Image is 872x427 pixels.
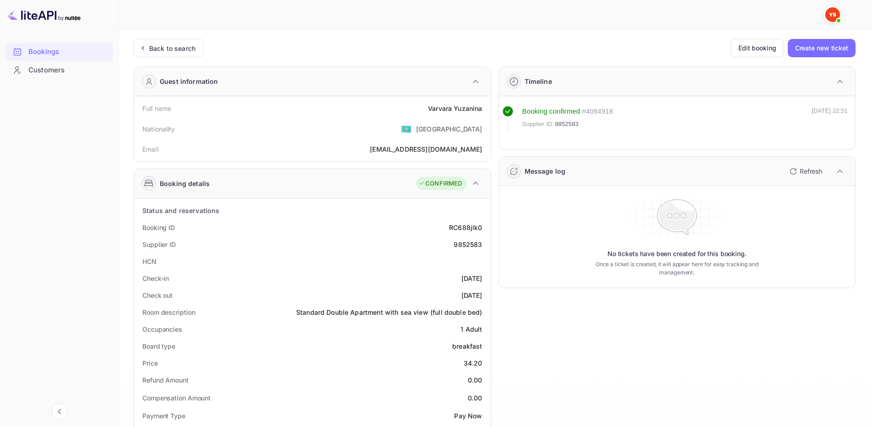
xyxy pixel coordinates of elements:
div: HCN [142,257,157,266]
div: Varvara Yuzanina [428,104,482,113]
div: [EMAIL_ADDRESS][DOMAIN_NAME] [370,144,482,154]
div: Nationality [142,124,175,134]
div: Full name [142,104,171,113]
p: Refresh [800,166,822,176]
div: Check-in [142,274,169,283]
div: Supplier ID [142,240,176,249]
div: Occupancies [142,324,182,334]
div: Booking details [160,179,210,188]
div: 0.00 [468,393,482,403]
button: Collapse navigation [51,403,68,420]
div: breakfast [452,341,482,351]
div: Back to search [149,44,195,53]
div: Room description [142,307,195,317]
div: Status and reservations [142,206,219,215]
div: 9852583 [454,240,482,249]
p: Once a ticket is created, it will appear here for easy tracking and management. [581,260,773,277]
div: # 4094918 [582,106,613,117]
div: RC688jlk0 [449,223,482,232]
div: Standard Double Apartment with sea view (full double bed) [296,307,482,317]
div: Timeline [525,77,552,86]
div: Message log [525,166,566,176]
div: Compensation Amount [142,393,211,403]
div: Guest information [160,77,218,86]
div: 34.20 [464,358,482,368]
div: Bookings [28,47,108,57]
div: Pay Now [454,411,482,421]
div: Price [142,358,158,368]
p: No tickets have been created for this booking. [607,249,747,258]
span: 9852583 [555,120,579,129]
div: Booking ID [142,223,175,232]
a: Customers [5,61,113,78]
div: Payment Type [142,411,185,421]
div: CONFIRMED [418,179,462,188]
span: United States [401,120,412,137]
div: [DATE] [461,274,482,283]
div: Bookings [5,43,113,61]
div: [DATE] [461,290,482,300]
div: Refund Amount [142,375,189,385]
div: Check out [142,290,173,300]
div: [GEOGRAPHIC_DATA] [416,124,482,134]
div: Email [142,144,158,154]
button: Edit booking [731,39,784,57]
div: 1 Adult [460,324,482,334]
img: LiteAPI logo [7,7,81,22]
span: Supplier ID: [522,120,554,129]
div: Board type [142,341,175,351]
button: Refresh [784,164,826,179]
a: Bookings [5,43,113,60]
div: Booking confirmed [522,106,580,117]
div: Customers [5,61,113,79]
div: Customers [28,65,108,76]
div: 0.00 [468,375,482,385]
button: Create new ticket [788,39,856,57]
img: Yandex Support [825,7,840,22]
div: [DATE] 22:51 [812,106,848,133]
